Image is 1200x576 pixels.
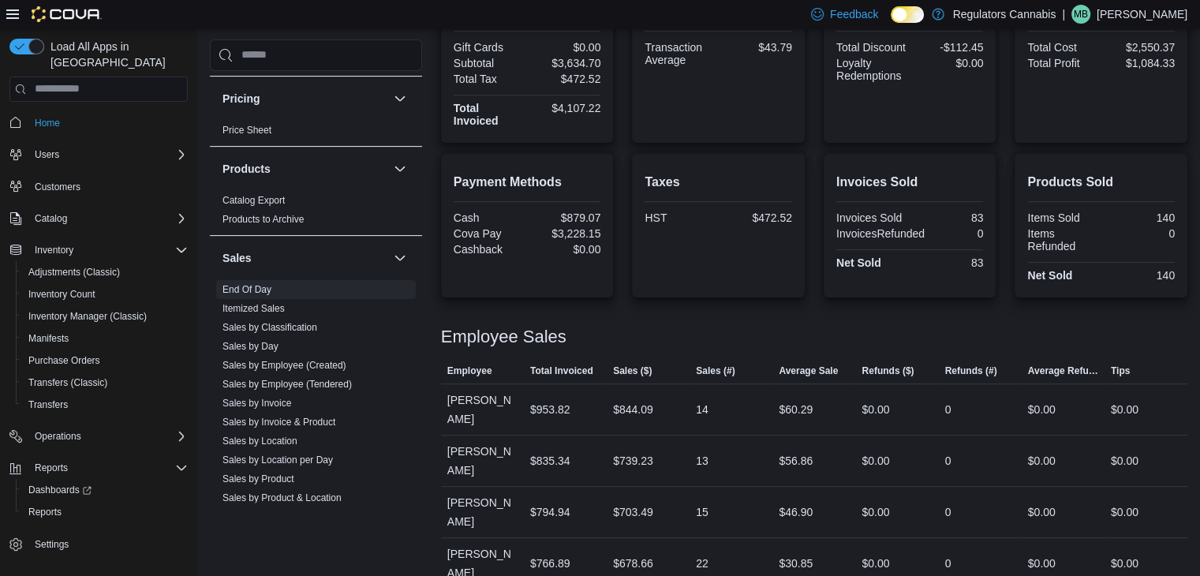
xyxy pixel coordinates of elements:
span: Dark Mode [891,23,892,24]
span: Price Sheet [222,124,271,137]
div: $472.52 [530,73,600,85]
div: 0 [1105,227,1175,240]
button: Pricing [222,91,387,107]
strong: Total Invoiced [454,102,499,127]
button: Reports [3,457,194,479]
a: Sales by Employee (Tendered) [222,379,352,390]
span: Dashboards [28,484,92,496]
div: $43.79 [722,41,792,54]
span: Sales by Invoice & Product [222,416,335,428]
span: MB [1074,5,1088,24]
div: [PERSON_NAME] [441,436,524,486]
button: Transfers [16,394,194,416]
div: $794.94 [530,503,570,522]
div: 13 [696,451,708,470]
span: Reports [22,503,188,522]
div: Products [210,191,422,235]
span: Refunds (#) [945,365,997,377]
span: Home [28,113,188,133]
span: Sales by Employee (Tendered) [222,378,352,391]
span: Manifests [22,329,188,348]
button: Sales [391,249,409,267]
div: $0.00 [1111,400,1138,419]
span: Users [28,145,188,164]
span: End Of Day [222,283,271,296]
div: Total Profit [1027,57,1097,69]
button: Sales [222,250,387,266]
p: | [1062,5,1065,24]
a: Dashboards [22,481,98,499]
a: Sales by Classification [222,322,317,333]
div: $46.90 [779,503,813,522]
div: $0.00 [1028,503,1056,522]
div: 0 [945,503,951,522]
div: Total Discount [836,41,907,54]
h2: Invoices Sold [836,173,984,192]
div: $0.00 [1028,400,1056,419]
span: Sales by Location per Day [222,454,333,466]
div: $0.00 [913,57,983,69]
span: Average Sale [779,365,838,377]
div: Mike Biron [1071,5,1090,24]
span: Inventory [35,244,73,256]
a: Sales by Product [222,473,294,484]
span: Sales ($) [613,365,652,377]
span: Sales by Day [222,340,279,353]
a: Sales by Invoice & Product [222,417,335,428]
a: Customers [28,178,87,196]
div: $0.00 [1111,554,1138,573]
a: Manifests [22,329,75,348]
span: Sales by Invoice [222,397,291,410]
button: Products [222,161,387,177]
button: Catalog [28,209,73,228]
h2: Payment Methods [454,173,601,192]
div: $0.00 [862,400,889,419]
div: 0 [945,400,951,419]
a: Reports [22,503,68,522]
h3: Sales [222,250,252,266]
button: Customers [3,175,194,198]
div: Total Cost [1027,41,1097,54]
a: Sales by Location [222,436,297,447]
span: Inventory Count [22,285,188,304]
span: Refunds ($) [862,365,914,377]
div: $953.82 [530,400,570,419]
div: 14 [696,400,708,419]
div: Subtotal [454,57,524,69]
div: Cova Pay [454,227,524,240]
span: Inventory [28,241,188,260]
span: Transfers [28,398,68,411]
div: $0.00 [1028,451,1056,470]
span: Reports [35,462,68,474]
div: 0 [931,227,983,240]
div: $0.00 [862,451,889,470]
span: Operations [35,430,81,443]
div: $60.29 [779,400,813,419]
span: Customers [35,181,80,193]
span: Sales by Employee (Created) [222,359,346,372]
strong: Net Sold [836,256,881,269]
span: Total Invoiced [530,365,593,377]
button: Reports [28,458,74,477]
span: Customers [28,177,188,196]
a: Purchase Orders [22,351,107,370]
span: Feedback [830,6,878,22]
span: Users [35,148,59,161]
span: Manifests [28,332,69,345]
button: Inventory [3,239,194,261]
span: Catalog [35,212,67,225]
button: Catalog [3,208,194,230]
span: Catalog Export [222,194,285,207]
div: Loyalty Redemptions [836,57,907,82]
div: 83 [913,211,983,224]
span: Transfers [22,395,188,414]
a: End Of Day [222,284,271,295]
div: 140 [1105,269,1175,282]
a: Price Sheet [222,125,271,136]
a: Sales by Day [222,341,279,352]
span: Operations [28,427,188,446]
a: Inventory Manager (Classic) [22,307,153,326]
div: $3,228.15 [530,227,600,240]
div: 15 [696,503,708,522]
